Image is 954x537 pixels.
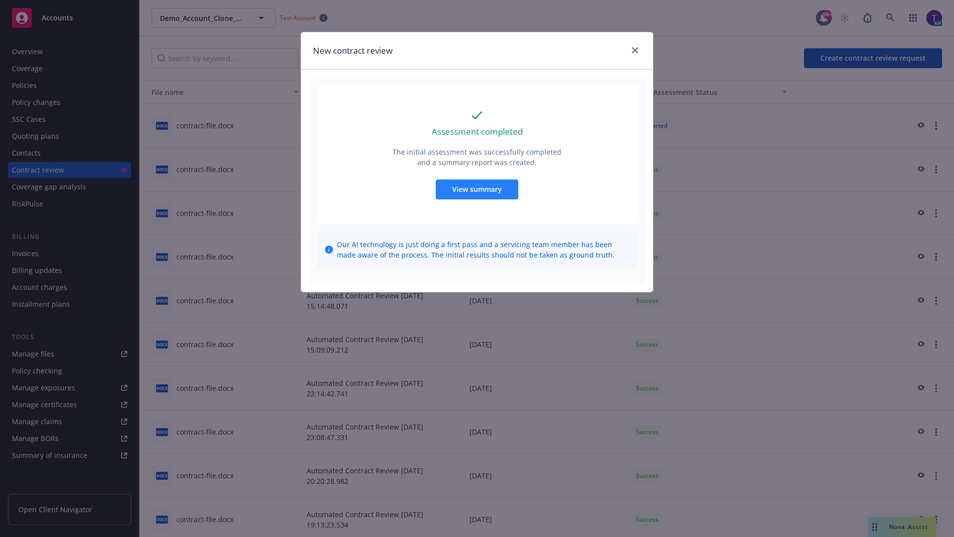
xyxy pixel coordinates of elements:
h1: New contract review [313,44,393,57]
button: View summary [436,179,518,199]
span: Our AI technology is just doing a first pass and a servicing team member has been made aware of t... [337,239,629,260]
p: Assessment completed [432,125,523,138]
span: View summary [452,184,502,194]
a: close [629,44,641,56]
p: The initial assessment was successfully completed and a summary report was created. [392,147,562,168]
